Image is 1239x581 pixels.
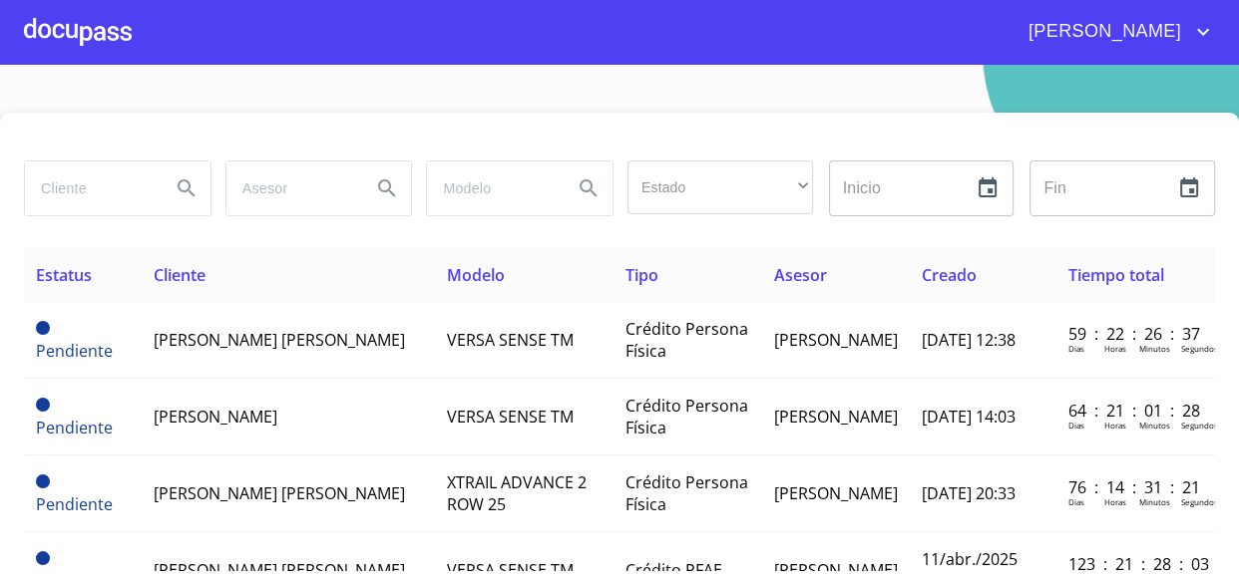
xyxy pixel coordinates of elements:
p: Minutos [1139,343,1170,354]
span: [PERSON_NAME] [774,559,898,581]
p: Minutos [1139,496,1170,507]
p: Dias [1068,343,1084,354]
input: search [25,161,155,215]
span: [DATE] 20:33 [922,482,1016,504]
span: Tipo [625,264,658,286]
span: [DATE] 14:03 [922,406,1016,428]
span: [DATE] 12:38 [922,329,1016,351]
span: Tiempo total [1068,264,1164,286]
span: [PERSON_NAME] [774,406,898,428]
span: [PERSON_NAME] [PERSON_NAME] [154,482,405,504]
span: [PERSON_NAME] [PERSON_NAME] [154,559,405,581]
span: Estatus [36,264,92,286]
span: [PERSON_NAME] [774,329,898,351]
p: 64 : 21 : 01 : 28 [1068,400,1203,422]
p: Segundos [1181,343,1218,354]
p: Segundos [1181,420,1218,431]
button: account of current user [1014,16,1215,48]
span: Pendiente [36,493,113,515]
button: Search [363,164,411,212]
span: Crédito Persona Física [625,471,748,515]
p: Minutos [1139,420,1170,431]
p: 59 : 22 : 26 : 37 [1068,323,1203,345]
div: ​ [627,160,813,214]
span: Crédito PFAE [625,559,722,581]
span: [PERSON_NAME] [PERSON_NAME] [154,329,405,351]
p: Dias [1068,496,1084,507]
span: Pendiente [36,398,50,412]
p: Horas [1104,496,1126,507]
span: XTRAIL ADVANCE 2 ROW 25 [447,471,587,515]
button: Search [565,164,613,212]
span: [PERSON_NAME] [1014,16,1191,48]
span: VERSA SENSE TM [447,559,574,581]
span: Creado [922,264,977,286]
p: 123 : 21 : 28 : 03 [1068,553,1203,575]
span: Pendiente [36,417,113,438]
span: VERSA SENSE TM [447,329,574,351]
span: Pendiente [36,474,50,488]
p: Segundos [1181,496,1218,507]
span: Pendiente [36,551,50,565]
span: Cliente [154,264,206,286]
p: 76 : 14 : 31 : 21 [1068,476,1203,498]
input: search [226,161,356,215]
p: Horas [1104,343,1126,354]
p: Horas [1104,420,1126,431]
span: Asesor [774,264,827,286]
span: Crédito Persona Física [625,318,748,362]
button: Search [163,164,210,212]
span: Modelo [447,264,505,286]
span: VERSA SENSE TM [447,406,574,428]
p: Dias [1068,420,1084,431]
input: search [427,161,557,215]
span: Pendiente [36,340,113,362]
span: [PERSON_NAME] [774,482,898,504]
span: Crédito Persona Física [625,395,748,438]
span: Pendiente [36,321,50,335]
span: [PERSON_NAME] [154,406,277,428]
